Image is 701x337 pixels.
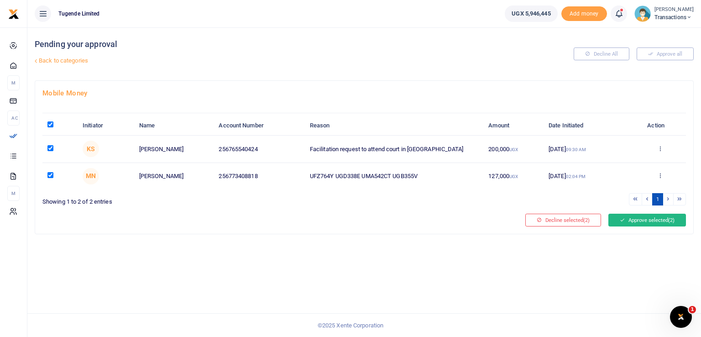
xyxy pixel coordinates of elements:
th: Action: activate to sort column ascending [634,116,686,136]
a: Add money [561,10,607,16]
span: Tugende Limited [55,10,104,18]
small: [PERSON_NAME] [654,6,694,14]
span: Kevin Sessanga [83,141,99,157]
th: Date Initiated: activate to sort column ascending [544,116,634,136]
a: profile-user [PERSON_NAME] Transactions [634,5,694,22]
a: Back to categories [32,53,471,68]
h4: Mobile Money [42,88,686,98]
th: Reason: activate to sort column ascending [305,116,484,136]
li: M [7,75,20,90]
td: [DATE] [544,136,634,163]
span: Transactions [654,13,694,21]
button: Approve selected(2) [608,214,686,226]
th: Amount: activate to sort column ascending [483,116,544,136]
li: Ac [7,111,20,126]
span: (2) [668,217,675,223]
iframe: Intercom live chat [670,306,692,328]
li: M [7,186,20,201]
small: UGX [509,147,518,152]
small: 09:30 AM [566,147,586,152]
td: UFZ764Y UGD338E UMA542CT UGB355V [305,163,484,190]
h4: Pending your approval [35,39,471,49]
li: Toup your wallet [561,6,607,21]
button: Decline selected(2) [525,214,601,226]
td: [PERSON_NAME] [134,136,214,163]
span: 1 [689,306,696,313]
td: 127,000 [483,163,544,190]
small: 02:04 PM [566,174,586,179]
li: Wallet ballance [501,5,561,22]
th: Name: activate to sort column ascending [134,116,214,136]
span: Marie Nankinga [83,168,99,184]
td: 256765540424 [214,136,304,163]
td: [PERSON_NAME] [134,163,214,190]
small: UGX [509,174,518,179]
span: (2) [583,217,590,223]
img: profile-user [634,5,651,22]
td: 256773408818 [214,163,304,190]
th: Account Number: activate to sort column ascending [214,116,304,136]
a: 1 [652,193,663,205]
th: Initiator: activate to sort column ascending [78,116,134,136]
span: Add money [561,6,607,21]
img: logo-small [8,9,19,20]
td: 200,000 [483,136,544,163]
a: logo-small logo-large logo-large [8,10,19,17]
span: UGX 5,946,445 [512,9,550,18]
a: UGX 5,946,445 [505,5,557,22]
td: [DATE] [544,163,634,190]
div: Showing 1 to 2 of 2 entries [42,192,361,206]
th: : activate to sort column descending [42,116,78,136]
td: Facilitation request to attend court in [GEOGRAPHIC_DATA] [305,136,484,163]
